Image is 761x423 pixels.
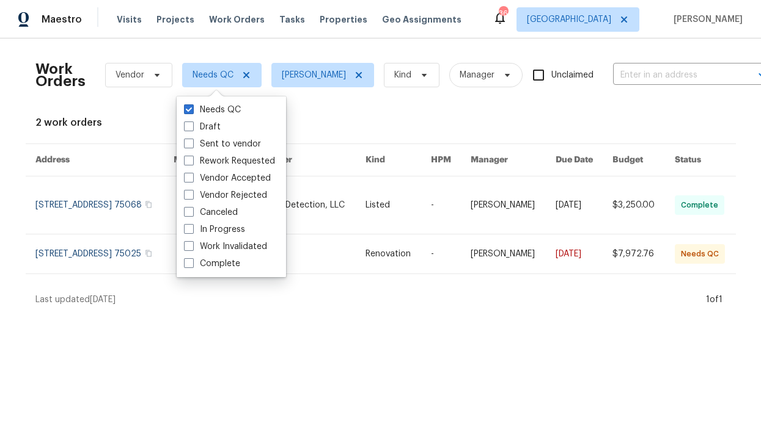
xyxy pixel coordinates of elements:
th: HPM [421,144,461,176]
button: Copy Address [143,248,154,259]
span: [GEOGRAPHIC_DATA] [527,13,611,26]
td: - [421,234,461,274]
h2: Work Orders [35,63,86,87]
button: Copy Address [143,199,154,210]
th: Trade Partner [225,144,356,176]
div: 2 work orders [35,117,726,129]
label: Draft [184,121,221,133]
span: Tasks [279,15,305,24]
td: Master Leak Detection, LLC [225,176,356,234]
th: Budget [603,144,665,176]
td: Renovation [356,234,421,274]
span: [PERSON_NAME] [282,69,346,81]
div: 36 [499,7,507,20]
label: Rework Requested [184,155,275,167]
td: [PERSON_NAME] [461,234,545,274]
span: Work Orders [209,13,265,26]
th: Kind [356,144,421,176]
label: In Progress [184,223,245,236]
th: Manager [461,144,545,176]
span: Manager [460,69,494,81]
td: AJ Painting [225,234,356,274]
label: Complete [184,258,240,270]
label: Needs QC [184,104,241,116]
th: Status [665,144,735,176]
input: Enter in an address [613,66,735,85]
div: 1 of 1 [706,294,722,306]
label: Work Invalidated [184,240,267,253]
span: Visits [117,13,142,26]
label: Vendor Rejected [184,189,267,201]
th: Due Date [546,144,603,176]
span: Vendor [116,69,144,81]
div: Last updated [35,294,702,306]
label: Canceled [184,206,238,219]
span: [PERSON_NAME] [669,13,743,26]
label: Sent to vendor [184,138,261,150]
label: Vendor Accepted [184,172,271,184]
td: Listed [356,176,421,234]
span: Kind [394,69,411,81]
span: Maestro [42,13,82,26]
span: Projects [156,13,194,26]
td: [PERSON_NAME] [461,176,545,234]
span: Properties [320,13,367,26]
td: - [421,176,461,234]
span: Needs QC [193,69,233,81]
span: Unclaimed [551,69,594,82]
span: [DATE] [90,295,116,304]
th: Address [26,144,164,176]
span: Geo Assignments [382,13,461,26]
th: Messages [164,144,225,176]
